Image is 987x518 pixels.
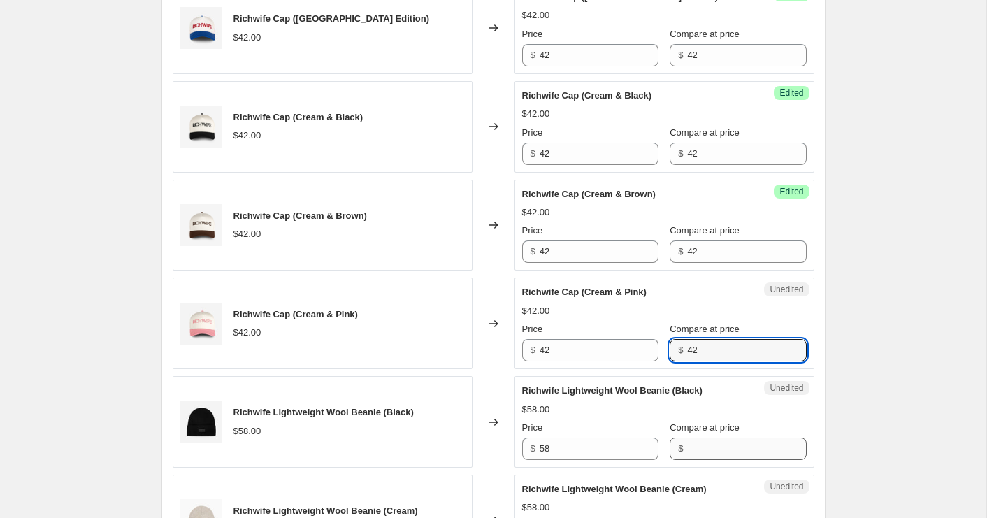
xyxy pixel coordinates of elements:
[531,246,535,257] span: $
[233,505,418,516] span: Richwife Lightweight Wool Beanie (Cream)
[678,148,683,159] span: $
[678,443,683,454] span: $
[522,501,550,515] div: $58.00
[233,31,261,45] div: $42.00
[531,148,535,159] span: $
[180,204,222,246] img: Richwife_Hat_Brown_B2_1_80x.png
[522,403,550,417] div: $58.00
[180,7,222,49] img: Richwife_Hat_RWB_A_80x.jpg
[678,246,683,257] span: $
[531,50,535,60] span: $
[180,106,222,148] img: Richwife_Hat_Black_B2_80x.png
[522,90,652,101] span: Richwife Cap (Cream & Black)
[670,29,740,39] span: Compare at price
[180,401,222,443] img: Richwife_Beanie_Black_A_38abc0a2-a10a-4837-b023-aadaea4a9fd3_80x.jpg
[522,422,543,433] span: Price
[522,206,550,220] div: $42.00
[770,481,803,492] span: Unedited
[531,443,535,454] span: $
[670,422,740,433] span: Compare at price
[522,484,707,494] span: Richwife Lightweight Wool Beanie (Cream)
[233,407,414,417] span: Richwife Lightweight Wool Beanie (Black)
[670,324,740,334] span: Compare at price
[233,227,261,241] div: $42.00
[180,303,222,345] img: Richwife_Hat_Pink_B2_5c3c87c5-499d-4cfa-9ef0-80322b2ffd76_80x.jpg
[233,309,358,319] span: Richwife Cap (Cream & Pink)
[522,324,543,334] span: Price
[670,225,740,236] span: Compare at price
[233,112,363,122] span: Richwife Cap (Cream & Black)
[522,29,543,39] span: Price
[233,326,261,340] div: $42.00
[233,210,367,221] span: Richwife Cap (Cream & Brown)
[233,424,261,438] div: $58.00
[522,8,550,22] div: $42.00
[770,284,803,295] span: Unedited
[522,287,647,297] span: Richwife Cap (Cream & Pink)
[233,13,429,24] span: Richwife Cap ([GEOGRAPHIC_DATA] Edition)
[522,189,656,199] span: Richwife Cap (Cream & Brown)
[770,382,803,394] span: Unedited
[779,87,803,99] span: Edited
[522,127,543,138] span: Price
[670,127,740,138] span: Compare at price
[522,385,703,396] span: Richwife Lightweight Wool Beanie (Black)
[522,304,550,318] div: $42.00
[678,50,683,60] span: $
[522,107,550,121] div: $42.00
[522,225,543,236] span: Price
[233,129,261,143] div: $42.00
[678,345,683,355] span: $
[779,186,803,197] span: Edited
[531,345,535,355] span: $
